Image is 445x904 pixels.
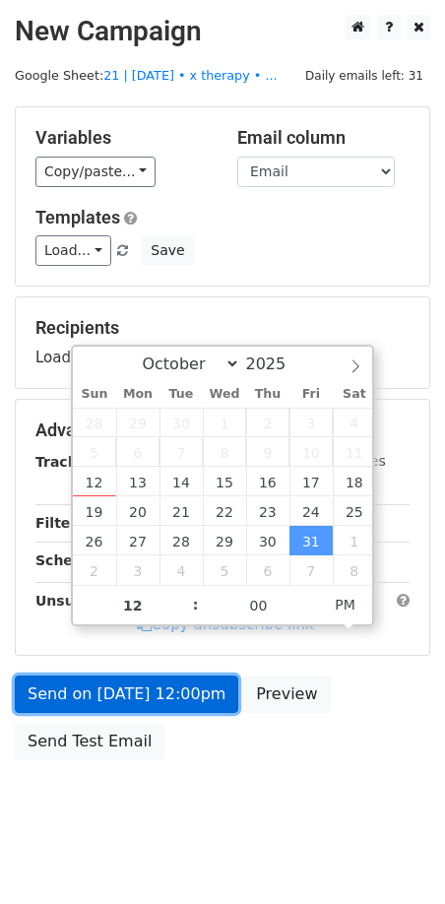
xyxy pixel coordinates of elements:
iframe: Chat Widget [347,809,445,904]
span: October 28, 2025 [159,526,203,555]
span: October 9, 2025 [246,437,289,467]
a: Preview [243,676,330,713]
a: Templates [35,207,120,227]
input: Year [240,355,311,373]
span: October 4, 2025 [333,408,376,437]
span: Sat [333,388,376,401]
span: October 2, 2025 [246,408,289,437]
span: October 26, 2025 [73,526,116,555]
span: November 5, 2025 [203,555,246,585]
span: November 8, 2025 [333,555,376,585]
span: October 5, 2025 [73,437,116,467]
a: Load... [35,235,111,266]
span: Wed [203,388,246,401]
a: Send on [DATE] 12:00pm [15,676,238,713]
small: Google Sheet: [15,68,278,83]
span: October 10, 2025 [289,437,333,467]
span: October 22, 2025 [203,496,246,526]
span: Daily emails left: 31 [298,65,430,87]
span: October 21, 2025 [159,496,203,526]
span: November 1, 2025 [333,526,376,555]
strong: Tracking [35,454,101,470]
strong: Schedule [35,552,106,568]
span: October 27, 2025 [116,526,159,555]
span: October 29, 2025 [203,526,246,555]
span: October 25, 2025 [333,496,376,526]
span: Mon [116,388,159,401]
a: Send Test Email [15,723,164,760]
span: : [193,585,199,624]
span: November 3, 2025 [116,555,159,585]
h5: Advanced [35,420,410,441]
span: October 8, 2025 [203,437,246,467]
strong: Filters [35,515,86,531]
span: October 17, 2025 [289,467,333,496]
h2: New Campaign [15,15,430,48]
input: Minute [199,586,319,625]
span: October 30, 2025 [246,526,289,555]
a: Daily emails left: 31 [298,68,430,83]
span: Thu [246,388,289,401]
span: October 15, 2025 [203,467,246,496]
button: Save [142,235,193,266]
span: October 11, 2025 [333,437,376,467]
input: Hour [73,586,193,625]
div: Loading... [35,317,410,368]
span: October 6, 2025 [116,437,159,467]
label: UTM Codes [308,451,385,472]
span: October 23, 2025 [246,496,289,526]
span: October 13, 2025 [116,467,159,496]
h5: Variables [35,127,208,149]
a: Copy/paste... [35,157,156,187]
span: October 14, 2025 [159,467,203,496]
span: October 20, 2025 [116,496,159,526]
span: Click to toggle [318,585,372,624]
span: October 7, 2025 [159,437,203,467]
span: October 24, 2025 [289,496,333,526]
strong: Unsubscribe [35,593,132,609]
span: Fri [289,388,333,401]
span: October 31, 2025 [289,526,333,555]
span: September 28, 2025 [73,408,116,437]
span: October 16, 2025 [246,467,289,496]
span: October 3, 2025 [289,408,333,437]
span: October 18, 2025 [333,467,376,496]
h5: Recipients [35,317,410,339]
span: Sun [73,388,116,401]
a: 21 | [DATE] • x therapy • ... [103,68,277,83]
span: November 6, 2025 [246,555,289,585]
span: October 12, 2025 [73,467,116,496]
span: November 2, 2025 [73,555,116,585]
span: Tue [159,388,203,401]
span: November 4, 2025 [159,555,203,585]
h5: Email column [237,127,410,149]
span: November 7, 2025 [289,555,333,585]
span: October 19, 2025 [73,496,116,526]
span: September 29, 2025 [116,408,159,437]
span: September 30, 2025 [159,408,203,437]
span: October 1, 2025 [203,408,246,437]
a: Copy unsubscribe link [137,615,314,633]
